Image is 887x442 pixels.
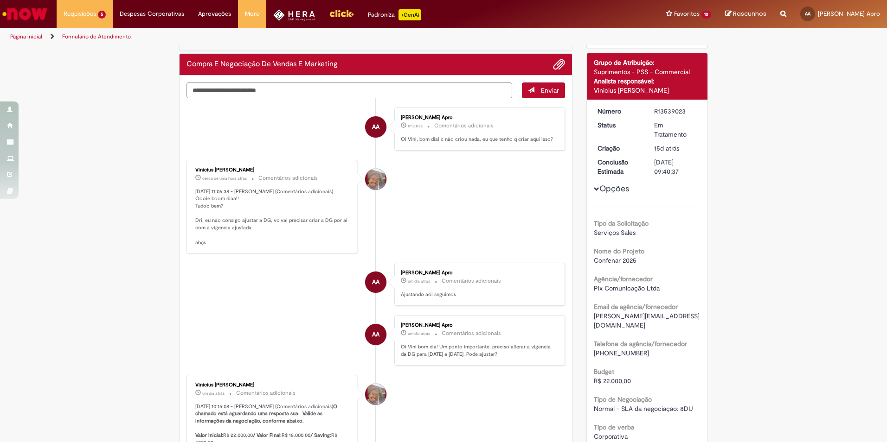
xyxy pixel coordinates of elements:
[202,391,225,396] span: um dia atrás
[594,76,701,86] div: Analista responsável:
[408,278,430,284] time: 29/09/2025 10:26:53
[594,275,653,283] b: Agência/fornecedor
[591,158,648,176] dt: Conclusão Estimada
[365,116,386,138] div: Adriana Da Silva Apro
[594,367,614,376] b: Budget
[202,391,225,396] time: 29/09/2025 10:15:08
[368,9,421,20] div: Padroniza
[64,9,96,19] span: Requisições
[408,123,423,129] time: 30/09/2025 11:52:41
[541,86,559,95] span: Enviar
[654,158,697,176] div: [DATE] 09:40:37
[594,423,634,431] b: Tipo de verba
[62,33,131,40] a: Formulário de Atendimento
[365,169,386,190] div: Vinicius Rafael De Souza
[329,6,354,20] img: click_logo_yellow_360x200.png
[10,33,42,40] a: Página inicial
[408,331,430,336] time: 29/09/2025 10:26:39
[372,271,379,293] span: AA
[408,331,430,336] span: um dia atrás
[195,403,339,439] b: O chamado está aguardando uma resposta sua. Valide as informações da negociação, conforme abaixo....
[365,384,386,405] div: Vinicius Rafael De Souza
[408,278,430,284] span: um dia atrás
[805,11,810,17] span: AA
[654,144,697,153] div: 16/09/2025 11:14:18
[253,432,282,439] b: / Valor Final:
[594,86,701,95] div: Vinicius [PERSON_NAME]
[594,58,701,67] div: Grupo de Atribuição:
[198,9,231,19] span: Aprovações
[733,9,766,18] span: Rascunhos
[594,312,700,329] span: [PERSON_NAME][EMAIL_ADDRESS][DOMAIN_NAME]
[591,120,648,130] dt: Status
[365,272,386,293] div: Adriana Da Silva Apro
[594,340,687,348] b: Telefone da agência/fornecedor
[594,432,628,441] span: Corporativa
[594,219,649,227] b: Tipo da Solicitação
[273,9,315,21] img: HeraLogo.png
[434,122,494,130] small: Comentários adicionais
[594,395,652,404] b: Tipo de Negociação
[654,107,697,116] div: R13539023
[591,107,648,116] dt: Número
[701,11,711,19] span: 10
[591,144,648,153] dt: Criação
[654,144,679,152] time: 16/09/2025 11:14:18
[654,144,679,152] span: 15d atrás
[594,284,660,292] span: Pix Comunicação Ltda
[818,10,880,18] span: [PERSON_NAME] Apro
[594,247,644,255] b: Nome do Projeto
[401,343,555,358] p: Oi Vini bom dIa! Um ponto importante, preciso alterar a vigencia da DG para [DATE] a [DATE]. Pode...
[399,9,421,20] p: +GenAi
[401,115,555,120] div: [PERSON_NAME] Apro
[365,324,386,345] div: Adriana Da Silva Apro
[408,123,423,129] span: 1m atrás
[401,322,555,328] div: [PERSON_NAME] Apro
[186,60,338,69] h2: Compra E Negociação De Vendas E Marketing Histórico de tíquete
[442,329,501,337] small: Comentários adicionais
[245,9,259,19] span: More
[594,404,693,413] span: Normal - SLA da negociação: 8DU
[725,10,766,19] a: Rascunhos
[195,188,350,246] p: [DATE] 11:06:38 - [PERSON_NAME] (Comentários adicionais) Oooie boom diaa!! Tudoo bem? Dri, eu não...
[674,9,700,19] span: Favoritos
[522,82,565,98] button: Enviar
[120,9,184,19] span: Despesas Corporativas
[186,82,512,98] textarea: Digite sua mensagem aqui...
[7,28,585,45] ul: Trilhas de página
[202,176,247,181] span: cerca de uma hora atrás
[401,291,555,298] p: Ajustando aói seguimos
[594,67,701,76] div: Suprimentos - PSS - Commercial
[594,303,678,311] b: Email da agência/fornecedor
[310,432,331,439] b: / Saving:
[654,120,697,139] div: Em Tratamento
[442,277,501,285] small: Comentários adicionais
[594,377,631,385] span: R$ 22.000,00
[594,349,649,357] span: [PHONE_NUMBER]
[195,382,350,388] div: Vinicius [PERSON_NAME]
[594,256,636,265] span: Confenar 2025
[98,11,106,19] span: 5
[372,323,379,346] span: AA
[401,270,555,276] div: [PERSON_NAME] Apro
[202,176,247,181] time: 30/09/2025 11:06:38
[258,174,318,182] small: Comentários adicionais
[401,136,555,143] p: Oi Vini, bom dia! c não criou nada, eu que tenho q criar aqui isso?
[553,58,565,70] button: Adicionar anexos
[1,5,49,23] img: ServiceNow
[195,167,350,173] div: Vinicius [PERSON_NAME]
[372,116,379,138] span: AA
[594,228,636,237] span: Serviços Sales
[236,389,296,397] small: Comentários adicionais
